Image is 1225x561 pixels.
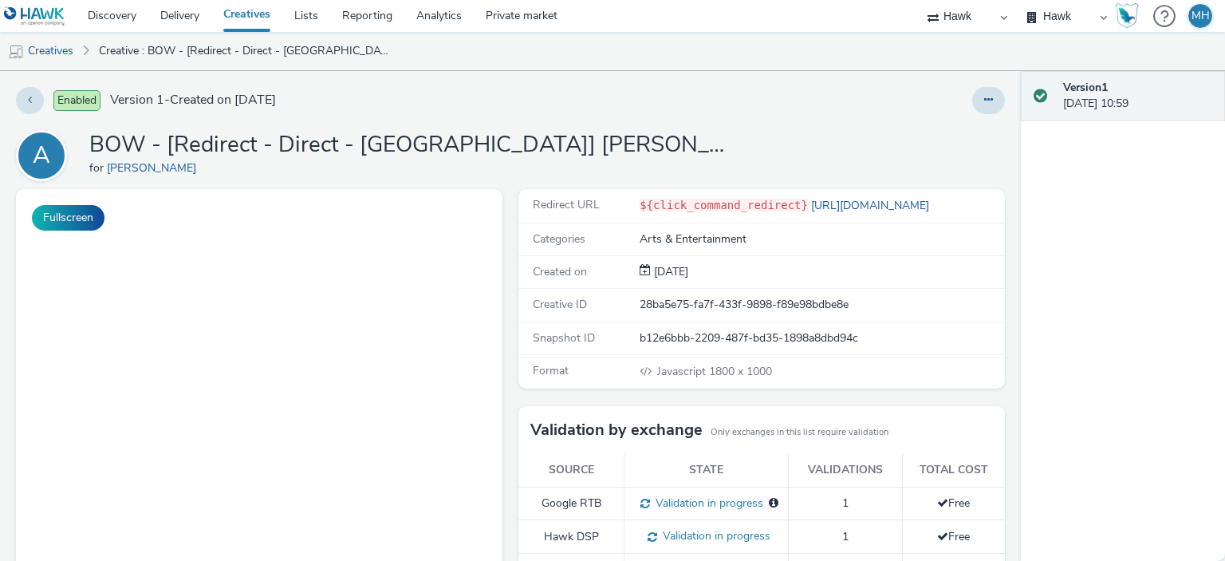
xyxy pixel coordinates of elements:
td: Hawk DSP [518,520,624,554]
th: State [624,454,789,487]
div: Creation 09 September 2025, 10:59 [651,264,688,280]
span: 1 [842,496,849,511]
span: 1800 x 1000 [656,364,772,379]
span: Validation in progress [657,528,770,543]
img: Hawk Academy [1115,3,1139,29]
h1: BOW - [Redirect - Direct - [GEOGRAPHIC_DATA]] [PERSON_NAME] Lotto - Tablet_Thurs/Sat_(d96820ef)_0... [89,130,727,160]
div: Arts & Entertainment [640,231,1003,247]
img: undefined Logo [4,6,65,26]
span: Free [937,496,970,511]
span: for [89,160,107,176]
div: 28ba5e75-fa7f-433f-9898-f89e98bdbe8e [640,297,1003,313]
span: Creative ID [533,297,587,312]
strong: Version 1 [1063,80,1108,95]
span: Validation in progress [650,496,763,511]
th: Total cost [902,454,1005,487]
button: Fullscreen [32,205,104,231]
div: [DATE] 10:59 [1063,80,1212,113]
h3: Validation by exchange [530,418,703,442]
span: Free [937,529,970,544]
small: Only exchanges in this list require validation [711,426,888,439]
th: Validations [789,454,902,487]
div: b12e6bbb-2209-487f-bd35-1898a8dbd94c [640,330,1003,346]
span: Redirect URL [533,197,600,212]
span: Version 1 - Created on [DATE] [110,91,276,109]
span: Created on [533,264,587,279]
a: [URL][DOMAIN_NAME] [808,198,935,213]
div: A [33,133,50,178]
span: Snapshot ID [533,330,595,346]
div: MH [1192,4,1210,28]
span: Enabled [53,90,100,111]
th: Source [518,454,624,487]
span: [DATE] [651,264,688,279]
span: 1 [842,529,849,544]
a: Hawk Academy [1115,3,1145,29]
a: [PERSON_NAME] [107,160,203,176]
span: Javascript [657,364,709,379]
a: Creative : BOW - [Redirect - Direct - [GEOGRAPHIC_DATA]] [PERSON_NAME] Lotto - Tablet_Thurs/Sat_(... [91,32,397,70]
span: Format [533,363,569,378]
code: ${click_command_redirect} [640,199,808,211]
span: Categories [533,231,585,247]
a: A [16,148,73,163]
img: mobile [8,44,24,60]
td: Google RTB [518,487,624,520]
